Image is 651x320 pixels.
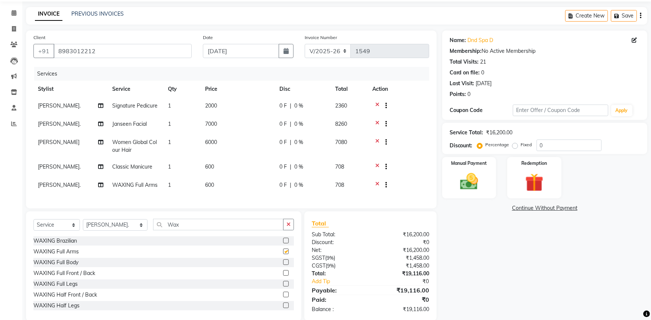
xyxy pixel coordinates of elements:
th: Stylist [33,81,108,97]
div: [DATE] [476,80,492,87]
div: Discount: [306,239,370,246]
div: Total Visits: [450,58,479,66]
span: 7080 [335,139,347,145]
span: | [290,120,291,128]
div: ₹19,116.00 [370,305,435,313]
span: Women Global Colour Hair [112,139,157,153]
div: ₹1,458.00 [370,262,435,270]
span: 1 [168,182,171,188]
div: ( ) [306,254,370,262]
a: INVOICE [35,7,62,21]
span: 8260 [335,121,347,127]
span: Total [312,220,329,227]
th: Service [108,81,163,97]
div: ( ) [306,262,370,270]
input: Enter Offer / Coupon Code [513,105,608,116]
span: Signature Pedicure [112,102,158,109]
span: [PERSON_NAME]. [38,121,81,127]
span: Classic Manicure [112,163,152,170]
div: Net: [306,246,370,254]
div: WAXING Full Legs [33,280,78,288]
th: Action [368,81,429,97]
span: | [290,181,291,189]
span: 9% [327,255,334,261]
div: ₹1,458.00 [370,254,435,262]
button: Apply [611,105,632,116]
span: 2360 [335,102,347,109]
span: 7000 [205,121,217,127]
span: 1 [168,163,171,170]
span: 0 % [294,163,303,171]
div: ₹19,116.00 [370,286,435,295]
span: 0 F [279,181,287,189]
div: Service Total: [450,129,483,137]
span: 6000 [205,139,217,145]
div: ₹16,200.00 [370,246,435,254]
label: Client [33,34,45,41]
th: Disc [275,81,331,97]
div: Discount: [450,142,473,150]
span: 600 [205,182,214,188]
div: Membership: [450,47,482,55]
label: Manual Payment [451,160,487,167]
span: 0 F [279,138,287,146]
button: Create New [565,10,608,22]
span: [PERSON_NAME]. [38,163,81,170]
div: ₹0 [370,239,435,246]
th: Total [331,81,368,97]
div: ₹0 [370,295,435,304]
span: 1 [168,102,171,109]
th: Price [201,81,275,97]
a: Continue Without Payment [444,204,646,212]
span: Janseen Facial [112,121,147,127]
span: 2000 [205,102,217,109]
label: Percentage [486,141,509,148]
span: 0 F [279,163,287,171]
span: 0 % [294,102,303,110]
div: Sub Total: [306,231,370,239]
img: _cash.svg [454,171,484,192]
label: Invoice Number [305,34,337,41]
span: | [290,102,291,110]
div: ₹19,116.00 [370,270,435,278]
span: [PERSON_NAME]. [38,182,81,188]
div: ₹16,200.00 [486,129,513,137]
span: 1 [168,121,171,127]
div: Name: [450,36,466,44]
span: [PERSON_NAME] [38,139,80,145]
th: Qty [163,81,201,97]
label: Redemption [522,160,547,167]
div: Coupon Code [450,106,513,114]
div: WAXING Full Front / Back [33,269,95,277]
a: PREVIOUS INVOICES [71,10,124,17]
input: Search by Name/Mobile/Email/Code [54,44,192,58]
label: Date [203,34,213,41]
span: | [290,163,291,171]
div: WAXING Half Legs [33,302,80,310]
img: _gift.svg [519,171,549,194]
span: 708 [335,163,344,170]
span: WAXING Full Arms [112,182,158,188]
span: 0 F [279,102,287,110]
div: WAXING Full Body [33,259,78,266]
div: ₹16,200.00 [370,231,435,239]
div: Paid: [306,295,370,304]
button: +91 [33,44,54,58]
span: | [290,138,291,146]
div: 0 [468,90,471,98]
div: Card on file: [450,69,480,77]
div: Balance : [306,305,370,313]
span: CGST [312,262,325,269]
div: No Active Membership [450,47,640,55]
a: Dnd Spa D [468,36,493,44]
div: 0 [482,69,485,77]
span: 0 % [294,120,303,128]
div: Last Visit: [450,80,475,87]
div: 21 [480,58,486,66]
span: 0 % [294,181,303,189]
label: Fixed [521,141,532,148]
div: ₹0 [381,278,435,285]
span: 1 [168,139,171,145]
span: 0 % [294,138,303,146]
div: Services [34,67,435,81]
